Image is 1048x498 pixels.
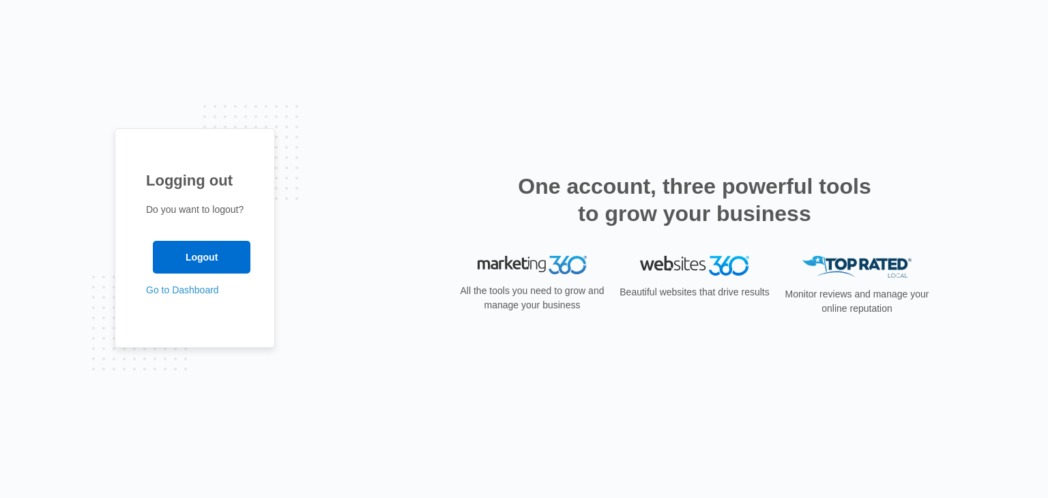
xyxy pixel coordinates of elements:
img: Top Rated Local [802,256,912,278]
p: Do you want to logout? [146,203,244,217]
a: Go to Dashboard [146,284,219,295]
h1: Logging out [146,169,244,192]
p: All the tools you need to grow and manage your business [456,284,609,312]
h2: One account, three powerful tools to grow your business [514,173,875,227]
input: Logout [153,241,250,274]
img: Websites 360 [640,256,749,276]
img: Marketing 360 [478,256,587,275]
p: Beautiful websites that drive results [618,285,771,299]
p: Monitor reviews and manage your online reputation [781,287,933,316]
